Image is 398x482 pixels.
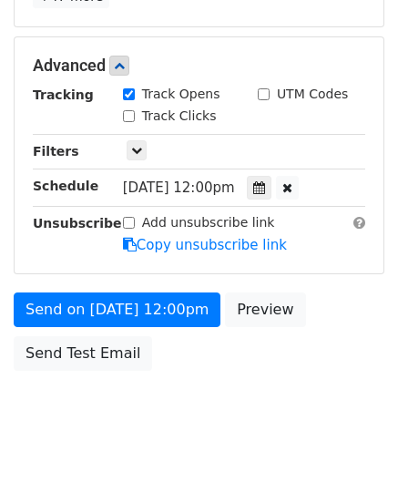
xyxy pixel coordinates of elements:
[142,213,275,232] label: Add unsubscribe link
[33,144,79,159] strong: Filters
[123,179,235,196] span: [DATE] 12:00pm
[142,85,220,104] label: Track Opens
[33,87,94,102] strong: Tracking
[142,107,217,126] label: Track Clicks
[123,237,287,253] a: Copy unsubscribe link
[277,85,348,104] label: UTM Codes
[14,292,220,327] a: Send on [DATE] 12:00pm
[307,395,398,482] iframe: Chat Widget
[33,56,365,76] h5: Advanced
[33,179,98,193] strong: Schedule
[33,216,122,231] strong: Unsubscribe
[14,336,152,371] a: Send Test Email
[225,292,305,327] a: Preview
